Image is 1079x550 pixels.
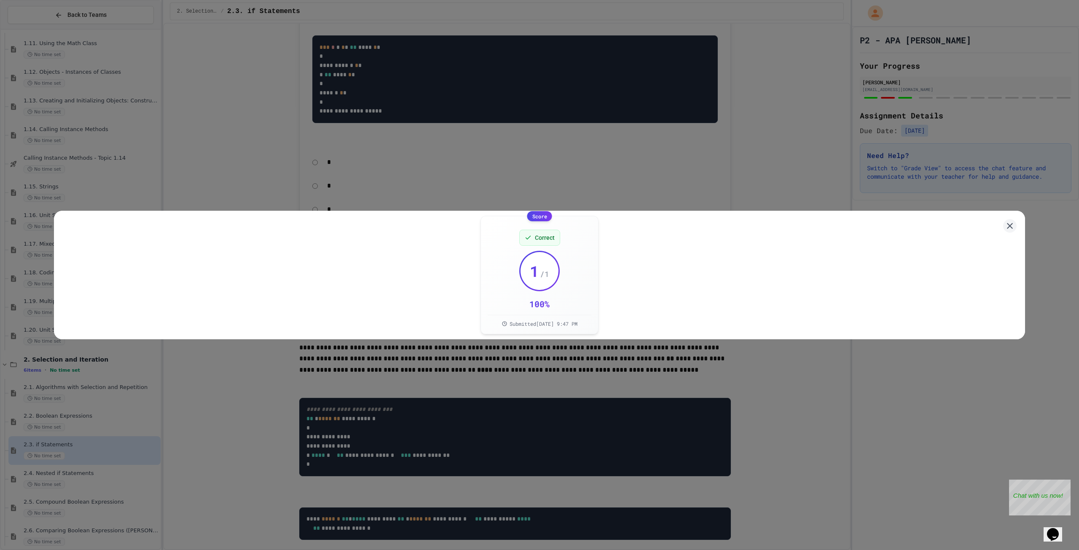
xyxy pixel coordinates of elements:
[1009,480,1071,515] iframe: chat widget
[510,320,577,327] span: Submitted [DATE] 9:47 PM
[1044,516,1071,542] iframe: chat widget
[529,298,550,310] div: 100 %
[540,268,549,280] span: / 1
[527,211,552,221] div: Score
[535,233,555,242] span: Correct
[530,263,539,279] span: 1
